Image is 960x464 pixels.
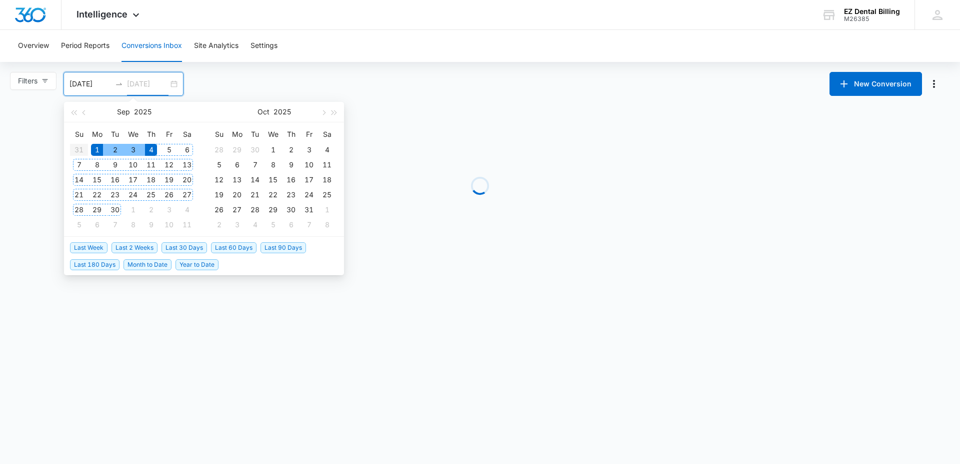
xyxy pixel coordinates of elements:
th: Th [142,126,160,142]
button: 2025 [134,102,151,122]
td: 2025-10-11 [178,217,196,232]
th: Mo [228,126,246,142]
td: 2025-09-24 [124,187,142,202]
div: 18 [321,174,333,186]
div: 3 [303,144,315,156]
div: 9 [145,219,157,231]
div: 22 [267,189,279,201]
th: Sa [178,126,196,142]
div: 12 [213,174,225,186]
button: 2025 [273,102,291,122]
td: 2025-11-04 [246,217,264,232]
div: 10 [127,159,139,171]
td: 2025-09-11 [142,157,160,172]
td: 2025-09-30 [246,142,264,157]
td: 2025-10-06 [228,157,246,172]
td: 2025-10-09 [142,217,160,232]
td: 2025-09-06 [178,142,196,157]
td: 2025-10-23 [282,187,300,202]
td: 2025-10-04 [318,142,336,157]
td: 2025-11-01 [318,202,336,217]
span: to [115,80,123,88]
td: 2025-09-15 [88,172,106,187]
div: 26 [213,204,225,216]
td: 2025-10-22 [264,187,282,202]
td: 2025-10-01 [124,202,142,217]
div: 3 [231,219,243,231]
td: 2025-10-18 [318,172,336,187]
td: 2025-11-08 [318,217,336,232]
td: 2025-10-21 [246,187,264,202]
div: 13 [231,174,243,186]
button: Oct [257,102,269,122]
div: 2 [109,144,121,156]
td: 2025-10-03 [160,202,178,217]
div: 5 [267,219,279,231]
div: 17 [127,174,139,186]
div: 2 [213,219,225,231]
td: 2025-09-05 [160,142,178,157]
div: 18 [145,174,157,186]
td: 2025-10-19 [210,187,228,202]
div: 6 [285,219,297,231]
td: 2025-10-05 [210,157,228,172]
td: 2025-10-14 [246,172,264,187]
div: account id [844,15,900,22]
div: 8 [127,219,139,231]
td: 2025-11-02 [210,217,228,232]
button: Period Reports [61,30,109,62]
div: 9 [285,159,297,171]
div: 7 [109,219,121,231]
td: 2025-09-14 [70,172,88,187]
div: 8 [267,159,279,171]
div: 5 [163,144,175,156]
td: 2025-09-21 [70,187,88,202]
div: 26 [163,189,175,201]
td: 2025-10-01 [264,142,282,157]
div: 16 [109,174,121,186]
button: Settings [250,30,277,62]
td: 2025-09-17 [124,172,142,187]
td: 2025-09-19 [160,172,178,187]
th: Mo [88,126,106,142]
td: 2025-11-07 [300,217,318,232]
span: Last 30 Days [161,242,207,253]
td: 2025-10-10 [300,157,318,172]
div: 1 [127,204,139,216]
td: 2025-09-16 [106,172,124,187]
th: We [264,126,282,142]
div: 12 [163,159,175,171]
div: 21 [249,189,261,201]
div: 10 [163,219,175,231]
th: We [124,126,142,142]
div: 8 [321,219,333,231]
div: 2 [285,144,297,156]
span: Last 180 Days [70,259,119,270]
td: 2025-10-25 [318,187,336,202]
td: 2025-10-13 [228,172,246,187]
div: 15 [91,174,103,186]
div: 20 [231,189,243,201]
td: 2025-10-02 [142,202,160,217]
td: 2025-10-12 [210,172,228,187]
td: 2025-10-10 [160,217,178,232]
td: 2025-09-10 [124,157,142,172]
span: Year to Date [175,259,218,270]
td: 2025-09-22 [88,187,106,202]
div: 14 [73,174,85,186]
td: 2025-10-31 [300,202,318,217]
div: 28 [249,204,261,216]
td: 2025-09-20 [178,172,196,187]
div: 16 [285,174,297,186]
div: 11 [181,219,193,231]
span: Last 2 Weeks [111,242,157,253]
td: 2025-09-25 [142,187,160,202]
button: Site Analytics [194,30,238,62]
button: Sep [117,102,130,122]
th: Su [70,126,88,142]
div: 22 [91,189,103,201]
div: 13 [181,159,193,171]
div: 19 [163,174,175,186]
div: 28 [73,204,85,216]
div: 11 [321,159,333,171]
